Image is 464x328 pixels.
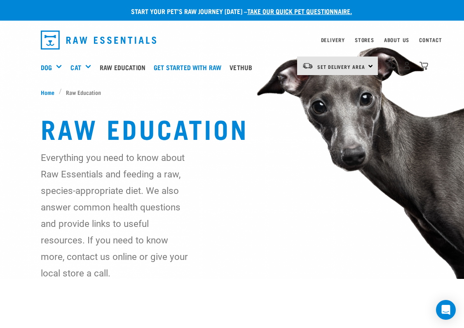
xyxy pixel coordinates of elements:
a: Stores [355,38,374,41]
span: Set Delivery Area [317,65,365,68]
img: Raw Essentials Logo [41,31,156,50]
a: Contact [419,38,442,41]
a: Vethub [227,51,258,84]
p: Everything you need to know about Raw Essentials and feeding a raw, species-appropriate diet. We ... [41,149,194,281]
a: Cat [70,62,81,72]
a: About Us [384,38,409,41]
a: Raw Education [98,51,152,84]
span: Home [41,88,54,97]
a: Home [41,88,59,97]
a: Dog [41,62,52,72]
nav: breadcrumbs [41,88,423,97]
nav: dropdown navigation [34,27,430,53]
div: Open Intercom Messenger [436,300,456,320]
img: home-icon-1@2x.png [386,61,394,69]
a: take our quick pet questionnaire. [247,9,352,13]
a: Get started with Raw [152,51,227,84]
img: van-moving.png [302,62,313,70]
img: user.png [403,61,411,70]
a: Delivery [321,38,345,41]
h1: Raw Education [41,113,423,143]
img: home-icon@2x.png [419,61,428,70]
